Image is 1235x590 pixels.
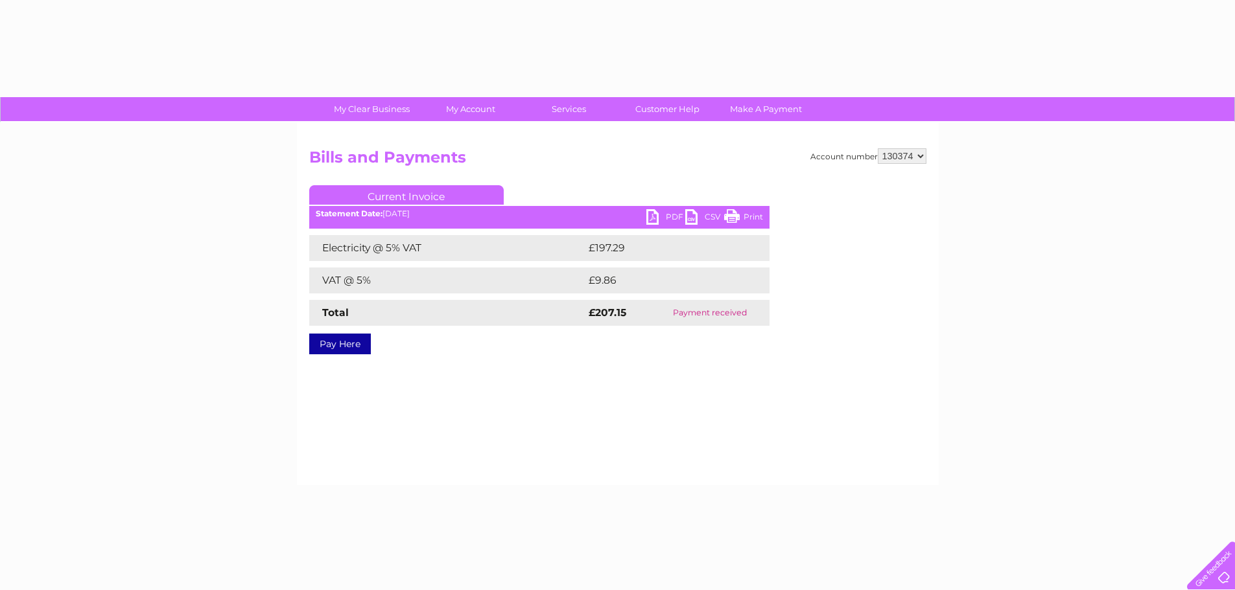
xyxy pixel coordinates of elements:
[309,209,770,218] div: [DATE]
[309,148,926,173] h2: Bills and Payments
[316,209,382,218] b: Statement Date:
[515,97,622,121] a: Services
[685,209,724,228] a: CSV
[309,267,585,293] td: VAT @ 5%
[810,148,926,164] div: Account number
[646,209,685,228] a: PDF
[585,267,740,293] td: £9.86
[614,97,721,121] a: Customer Help
[309,334,371,354] a: Pay Here
[417,97,524,121] a: My Account
[589,306,626,319] strong: £207.15
[309,235,585,261] td: Electricity @ 5% VAT
[650,300,769,326] td: Payment received
[318,97,425,121] a: My Clear Business
[724,209,763,228] a: Print
[322,306,349,319] strong: Total
[712,97,819,121] a: Make A Payment
[309,185,504,205] a: Current Invoice
[585,235,746,261] td: £197.29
